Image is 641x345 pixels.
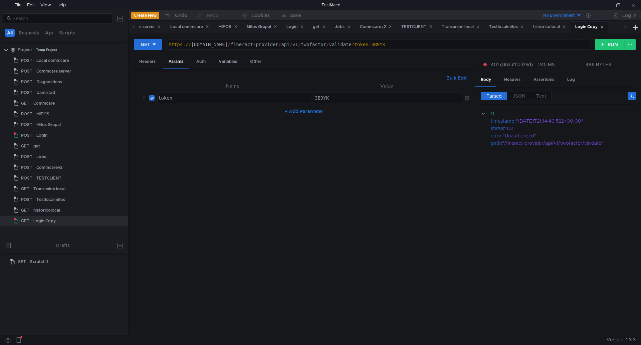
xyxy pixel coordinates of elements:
div: Undo [175,11,187,19]
div: Scratch 1 [30,257,48,267]
div: Commcare server [36,66,71,76]
div: Jobs [335,23,351,30]
div: Jobs [36,152,46,162]
button: Redo [192,10,223,20]
span: Text [536,93,546,99]
div: Project [18,45,32,55]
div: error [491,132,501,139]
div: Params [163,55,189,69]
input: Search... [13,15,108,22]
span: Version: 1.3.3 [607,335,636,345]
button: No Environment [535,10,582,21]
div: path [491,139,501,147]
div: 401 [505,125,627,132]
div: TESTCLIENT [36,173,61,183]
div: Transunion local [33,184,65,194]
div: Commcarev2 [360,23,392,30]
button: GET [134,39,162,50]
span: POST [21,162,32,172]
div: "[DATE]T21:14:49.522+00:00" [516,117,628,125]
div: Other [245,55,267,68]
span: GET [21,98,29,108]
span: POST [21,195,32,205]
div: MIFOS [218,23,237,30]
div: Cookies [251,11,270,19]
span: 401 (Unauthorized) [491,61,533,68]
div: Testlocalmifos [36,195,65,205]
div: Save [290,13,301,18]
button: Scripts [57,29,77,37]
div: Headers [499,74,526,86]
div: Local commcare [170,23,209,30]
div: Mifos Grupal [36,120,61,130]
span: Parsed [486,93,502,99]
button: RUN [595,39,625,50]
div: historicolocal [533,23,566,30]
div: status [491,125,504,132]
div: Log In [622,11,636,19]
button: Api [43,29,55,37]
span: POST [21,152,32,162]
div: 496 BYTES [586,62,611,68]
div: Headers [134,55,161,68]
span: POST [21,109,32,119]
div: "/fineract-provider/api/v1/twofactor/validate" [502,139,627,147]
span: POST [21,77,32,87]
button: Bulk Edit [444,74,469,82]
div: Login [286,23,303,30]
div: : [491,139,636,147]
div: Local commcare [36,55,69,66]
span: GET [21,141,29,151]
div: Uamistad [36,88,55,98]
div: Login Copy [575,23,604,30]
div: historicolocal [33,205,60,215]
div: {} [490,110,626,117]
div: Log [562,74,580,86]
div: Mifos Grupal [247,23,277,30]
div: get [33,141,40,151]
button: + Add Parameter [282,107,326,115]
span: POST [21,88,32,98]
th: Value [311,82,462,90]
button: All [5,29,15,37]
div: : [491,125,636,132]
div: Redo [207,11,219,19]
span: GET [21,216,29,226]
div: No Environment [543,12,575,19]
span: POST [21,173,32,183]
button: Undo [159,10,192,20]
th: Name [155,82,311,90]
div: GET [141,41,150,48]
div: Diagnosticos [36,77,62,87]
span: POST [21,55,32,66]
div: Login [36,130,47,140]
div: Auth [191,55,211,68]
div: get [313,23,326,30]
div: Temp Project [36,45,57,55]
span: GET [21,205,29,215]
button: Create New [131,12,159,19]
span: GET [18,257,26,267]
div: TESTCLIENT [401,23,432,30]
div: Testlocalmifos [489,23,524,30]
span: POST [21,120,32,130]
div: MIFOS [36,109,49,119]
div: Transunion local [442,23,480,30]
span: JSON [512,93,525,99]
span: POST [21,66,32,76]
div: 245 MS [538,62,555,68]
span: GET [21,184,29,194]
div: "Unauthorized" [503,132,627,139]
div: : [491,117,636,125]
div: Assertions [528,74,560,86]
div: Variables [213,55,242,68]
div: Commcare server [120,23,161,30]
div: Commcare [33,98,55,108]
div: Login Copy [33,216,56,226]
button: Requests [17,29,41,37]
div: : [491,132,636,139]
span: POST [21,130,32,140]
div: Drafts [56,241,70,249]
div: timestamp [491,117,514,125]
div: Body [475,74,496,87]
